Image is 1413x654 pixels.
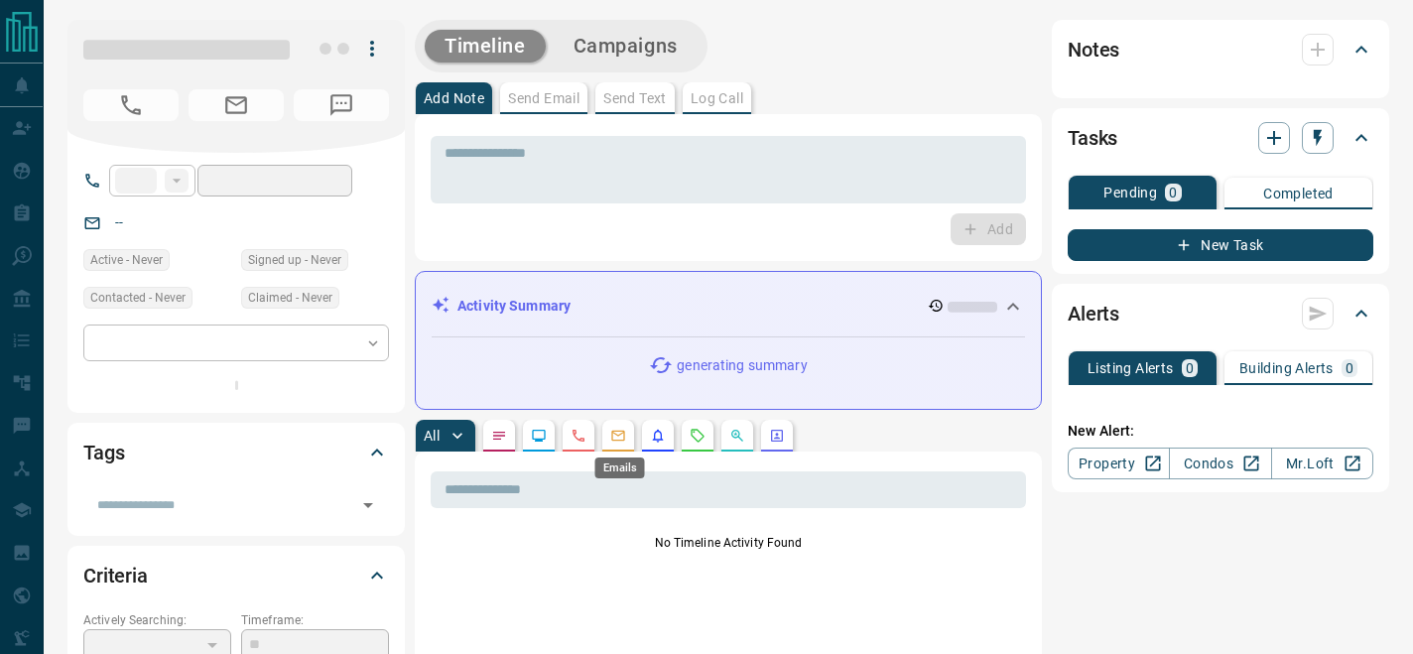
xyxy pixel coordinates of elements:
[248,250,341,270] span: Signed up - Never
[115,214,123,230] a: --
[650,428,666,444] svg: Listing Alerts
[690,428,706,444] svg: Requests
[90,250,163,270] span: Active - Never
[1068,122,1117,154] h2: Tasks
[1068,26,1373,73] div: Notes
[83,89,179,121] span: No Number
[1271,448,1373,479] a: Mr.Loft
[425,30,546,63] button: Timeline
[677,355,807,376] p: generating summary
[457,296,571,317] p: Activity Summary
[769,428,785,444] svg: Agent Actions
[1088,361,1174,375] p: Listing Alerts
[1169,186,1177,199] p: 0
[83,560,148,591] h2: Criteria
[554,30,698,63] button: Campaigns
[595,458,645,478] div: Emails
[571,428,586,444] svg: Calls
[1169,448,1271,479] a: Condos
[424,429,440,443] p: All
[432,288,1025,325] div: Activity Summary
[1346,361,1353,375] p: 0
[1186,361,1194,375] p: 0
[248,288,332,308] span: Claimed - Never
[424,91,484,105] p: Add Note
[354,491,382,519] button: Open
[1103,186,1157,199] p: Pending
[610,428,626,444] svg: Emails
[90,288,186,308] span: Contacted - Never
[1068,298,1119,329] h2: Alerts
[491,428,507,444] svg: Notes
[431,534,1026,552] p: No Timeline Activity Found
[531,428,547,444] svg: Lead Browsing Activity
[1068,290,1373,337] div: Alerts
[1263,187,1334,200] p: Completed
[729,428,745,444] svg: Opportunities
[241,611,389,629] p: Timeframe:
[1239,361,1334,375] p: Building Alerts
[83,429,389,476] div: Tags
[1068,114,1373,162] div: Tasks
[1068,34,1119,65] h2: Notes
[294,89,389,121] span: No Number
[83,552,389,599] div: Criteria
[83,437,124,468] h2: Tags
[189,89,284,121] span: No Email
[1068,448,1170,479] a: Property
[1068,229,1373,261] button: New Task
[83,611,231,629] p: Actively Searching:
[1068,421,1373,442] p: New Alert:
